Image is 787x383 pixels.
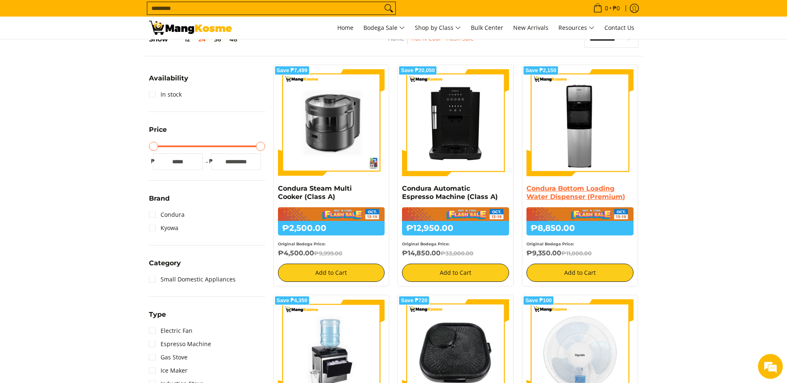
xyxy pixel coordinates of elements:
[149,195,170,208] summary: Open
[149,324,192,337] a: Electric Fan
[525,68,556,73] span: Save ₱2,150
[600,17,638,39] a: Contact Us
[526,242,574,246] small: Original Bodega Price:
[149,21,232,35] img: Hot N Cool: Mang Kosme MID-PAYDAY APPLIANCES SALE! l Mang Kosme
[4,226,158,255] textarea: Type your message and hit 'Enter'
[526,249,633,257] h6: ₱9,350.00
[149,311,166,318] span: Type
[402,69,509,176] img: Condura Automatic Espresso Machine (Class A)
[225,36,241,43] button: 48
[411,17,465,39] a: Shop by Class
[401,68,435,73] span: Save ₱20,050
[149,208,185,221] a: Condura
[149,260,181,267] span: Category
[525,298,552,303] span: Save ₱100
[554,17,599,39] a: Resources
[402,184,498,201] a: Condura Automatic Espresso Machine (Class A)
[402,249,509,257] h6: ₱14,850.00
[526,264,633,282] button: Add to Cart
[207,157,215,165] span: ₱
[278,249,385,257] h6: ₱4,500.00
[136,4,156,24] div: Minimize live chat window
[149,364,188,377] a: Ice Maker
[415,23,461,33] span: Shop by Class
[402,221,509,235] h6: ₱12,950.00
[149,221,178,235] a: Kyowa
[210,36,225,43] button: 36
[149,75,188,88] summary: Open
[526,184,625,201] a: Condura Bottom Loading Water Dispenser (Premium)
[604,5,609,11] span: 0
[363,23,405,33] span: Bodega Sale
[149,88,182,101] a: In stock
[513,24,548,32] span: New Arrivals
[612,5,621,11] span: ₱0
[149,311,166,324] summary: Open
[402,242,450,246] small: Original Bodega Price:
[149,337,211,351] a: Espresso Machine
[467,17,507,39] a: Bulk Center
[526,69,633,176] img: Condura Bottom Loading Water Dispenser (Premium)
[278,264,385,282] button: Add to Cart
[240,17,638,39] nav: Main Menu
[149,260,181,273] summary: Open
[330,34,531,52] nav: Breadcrumbs
[382,2,395,15] button: Search
[278,242,326,246] small: Original Bodega Price:
[149,157,157,165] span: ₱
[401,298,427,303] span: Save ₱720
[278,184,352,201] a: Condura Steam Multi Cooker (Class A)
[278,221,385,235] h6: ₱2,500.00
[561,250,592,257] del: ₱11,000.00
[509,17,553,39] a: New Arrivals
[149,195,170,202] span: Brand
[314,250,342,257] del: ₱9,999.00
[149,126,167,139] summary: Open
[604,24,634,32] span: Contact Us
[43,46,139,57] div: Chat with us now
[149,126,167,133] span: Price
[402,264,509,282] button: Add to Cart
[277,68,308,73] span: Save ₱7,499
[278,69,385,176] img: Condura Steam Multi Cooker (Class A)
[591,4,622,13] span: •
[277,298,308,303] span: Save ₱4,350
[337,24,353,32] span: Home
[558,23,595,33] span: Resources
[149,351,188,364] a: Gas Stove
[194,36,210,43] button: 24
[149,75,188,82] span: Availability
[48,104,115,188] span: We're online!
[333,17,358,39] a: Home
[471,24,503,32] span: Bulk Center
[526,221,633,235] h6: ₱8,850.00
[359,17,409,39] a: Bodega Sale
[441,250,473,257] del: ₱33,000.00
[149,273,236,286] a: Small Domestic Appliances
